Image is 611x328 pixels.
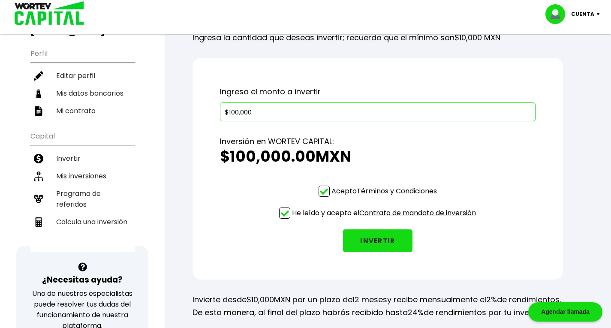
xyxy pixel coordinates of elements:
button: INVERTIR [343,229,412,252]
p: Ingresa la cantidad que deseas invertir; recuerda que el mínimo son [193,25,563,44]
img: icon-down [594,13,606,15]
a: Mis datos bancarios [30,84,135,102]
p: Acepto [331,186,437,196]
p: Inversión en WORTEV CAPITAL: [220,135,536,148]
h2: $100,000.00 MXN [220,148,536,165]
ul: Perfil [30,44,135,120]
a: Invertir [30,150,135,167]
img: editar-icon.952d3147.svg [34,71,43,81]
a: Mi contrato [30,102,135,120]
a: Mis inversiones [30,167,135,185]
ul: Capital [30,126,135,252]
img: profile-image [545,4,571,24]
span: 2% [486,294,497,305]
img: recomiendanos-icon.9b8e9327.svg [34,194,43,204]
img: datos-icon.10cf9172.svg [34,89,43,98]
a: Programa de referidos [30,185,135,213]
h3: ¿Necesitas ayuda? [42,274,123,286]
p: Cuenta [571,8,594,21]
img: invertir-icon.b3b967d7.svg [34,154,43,163]
img: calculadora-icon.17d418c4.svg [34,217,43,227]
img: inversiones-icon.6695dc30.svg [34,172,43,181]
a: Contrato de mandato de inversión [359,208,476,218]
p: He leído y acepto el [292,208,476,218]
span: 12 meses [352,294,387,305]
span: 24% [408,307,424,318]
span: $10,000 [247,294,274,305]
a: Términos y Condiciones [357,186,437,196]
a: Editar perfil [30,67,135,84]
span: $10,000 MXN [454,32,500,43]
p: Invierte desde MXN por un plazo de y recibe mensualmente el de rendimientos. De esta manera, al f... [193,293,563,319]
img: contrato-icon.f2db500c.svg [34,106,43,116]
h3: Buen día, [30,15,135,37]
div: Agendar llamada [528,302,602,322]
a: Calcula una inversión [30,213,135,231]
p: Ingresa el monto a invertir [220,85,536,98]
